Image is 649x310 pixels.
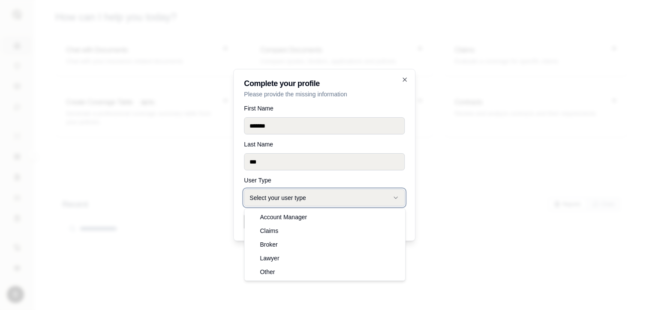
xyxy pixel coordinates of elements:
[260,213,307,221] span: Account Manager
[244,177,405,183] label: User Type
[260,254,279,262] span: Lawyer
[260,268,275,276] span: Other
[244,80,405,87] h2: Complete your profile
[244,90,405,98] p: Please provide the missing information
[244,141,405,147] label: Last Name
[260,227,279,235] span: Claims
[260,240,278,249] span: Broker
[244,105,405,111] label: First Name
